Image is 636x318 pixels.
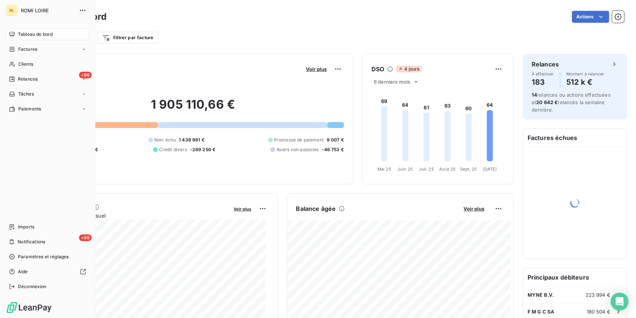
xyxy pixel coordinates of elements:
[566,72,604,76] span: Montant à relancer
[232,205,254,212] button: Voir plus
[523,129,627,147] h6: Factures échues
[566,76,604,88] h4: 512 k €
[234,206,251,212] span: Voir plus
[371,65,384,74] h6: DSO
[190,146,216,153] span: -289 250 €
[532,76,554,88] h4: 183
[419,166,434,172] tspan: Juil. 25
[276,146,319,153] span: Avoirs non associés
[79,234,92,241] span: +99
[18,31,53,38] span: Tableau de bord
[528,309,555,315] span: F M G C SA
[6,4,18,16] div: RL
[374,79,410,85] span: 6 derniers mois
[79,72,92,78] span: +99
[42,212,229,219] span: Chiffre d'affaires mensuel
[463,206,484,212] span: Voir plus
[461,205,487,212] button: Voir plus
[586,292,610,298] span: 223 994 €
[532,72,554,76] span: À effectuer
[327,137,344,143] span: 9 007 €
[21,7,75,13] span: ROMI LOIRE
[611,293,629,311] div: Open Intercom Messenger
[18,61,33,68] span: Clients
[304,66,329,72] button: Voir plus
[306,66,327,72] span: Voir plus
[42,97,344,119] h2: 1 905 110,66 €
[18,46,37,53] span: Factures
[154,137,176,143] span: Non-échu
[18,106,41,112] span: Paiements
[6,302,52,314] img: Logo LeanPay
[97,32,158,44] button: Filtrer par facture
[18,268,28,275] span: Aide
[396,66,421,72] span: 4 jours
[536,99,558,105] span: 20 642 €
[179,137,205,143] span: 1 439 991 €
[398,166,413,172] tspan: Juin 25
[439,166,456,172] tspan: Août 25
[532,92,537,98] span: 14
[572,11,609,23] button: Actions
[18,76,38,82] span: Relances
[528,292,554,298] span: MYNE B.V.
[18,283,47,290] span: Déconnexion
[523,268,627,286] h6: Principaux débiteurs
[483,166,497,172] tspan: [DATE]
[532,60,559,69] h6: Relances
[460,166,477,172] tspan: Sept. 25
[18,224,34,230] span: Imports
[377,166,391,172] tspan: Mai 25
[18,91,34,97] span: Tâches
[322,146,344,153] span: -46 753 €
[532,92,611,113] span: relances ou actions effectuées et relancés la semaine dernière.
[296,204,336,213] h6: Balance âgée
[159,146,187,153] span: Crédit divers
[18,238,45,245] span: Notifications
[274,137,324,143] span: Promesse de paiement
[18,253,69,260] span: Paramètres et réglages
[587,309,610,315] span: 180 504 €
[6,266,89,278] a: Aide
